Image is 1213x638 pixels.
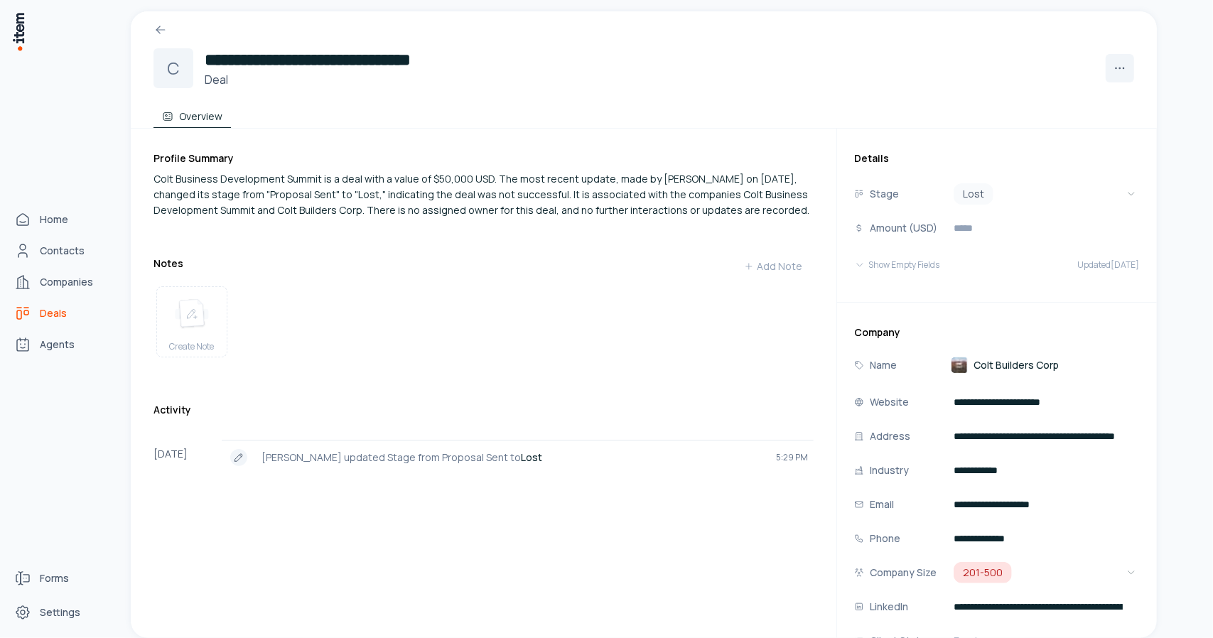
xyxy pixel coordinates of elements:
[854,325,1140,340] h3: Company
[9,237,117,265] a: Contacts
[870,220,937,236] p: Amount (USD)
[40,605,80,620] span: Settings
[175,298,209,330] img: create note
[951,357,968,374] img: Colt Builders Corp
[153,48,193,88] div: C
[9,268,117,296] a: Companies
[776,452,808,463] span: 5:29 PM
[870,357,897,373] p: Name
[153,403,191,417] h3: Activity
[870,531,900,546] p: Phone
[40,337,75,352] span: Agents
[733,252,814,281] button: Add Note
[9,564,117,593] a: Forms
[9,598,117,627] a: Settings
[205,71,500,88] h3: Deal
[974,358,1059,372] span: Colt Builders Corp
[40,244,85,258] span: Contacts
[870,186,899,202] p: Stage
[870,428,910,444] p: Address
[744,259,802,274] div: Add Note
[9,330,117,359] a: Agents
[870,497,894,512] p: Email
[1106,54,1134,82] button: More actions
[40,275,93,289] span: Companies
[11,11,26,52] img: Item Brain Logo
[153,171,814,218] div: Colt Business Development Summit is a deal with a value of $50,000 USD. The most recent update, m...
[870,463,909,478] p: Industry
[262,450,765,465] p: [PERSON_NAME] updated Stage from Proposal Sent to
[9,205,117,234] a: Home
[40,571,69,585] span: Forms
[870,565,937,580] p: Company Size
[170,341,215,352] span: Create Note
[40,306,67,320] span: Deals
[153,440,222,475] div: [DATE]
[951,357,1059,374] a: Colt Builders Corp
[870,599,908,615] p: LinkedIn
[870,394,909,410] p: Website
[9,299,117,328] a: deals
[854,151,1140,166] h3: Details
[1078,259,1140,271] span: Updated [DATE]
[153,151,814,166] h3: Profile Summary
[153,256,183,271] h3: Notes
[153,99,231,128] button: Overview
[854,251,939,279] button: Show Empty Fields
[521,450,542,464] strong: Lost
[156,286,227,357] button: create noteCreate Note
[40,212,68,227] span: Home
